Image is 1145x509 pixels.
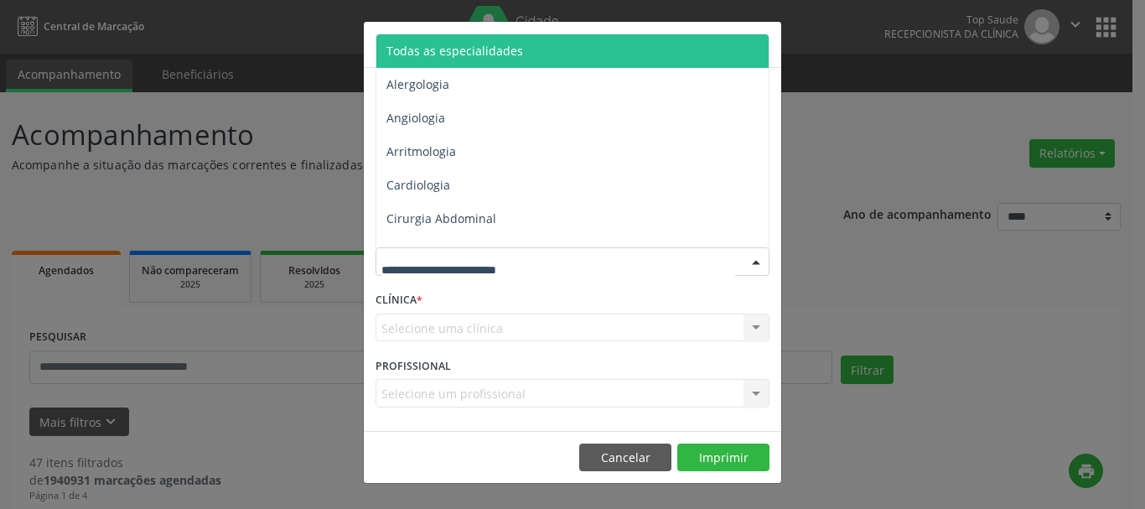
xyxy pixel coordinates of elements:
span: Alergologia [386,76,449,92]
label: CLÍNICA [376,288,422,314]
button: Imprimir [677,444,769,472]
span: Cardiologia [386,177,450,193]
h5: Relatório de agendamentos [376,34,567,55]
span: Arritmologia [386,143,456,159]
span: Angiologia [386,110,445,126]
button: Close [748,22,781,63]
button: Cancelar [579,444,671,472]
span: Cirurgia Abdominal [386,210,496,226]
span: Cirurgia Bariatrica [386,244,490,260]
label: PROFISSIONAL [376,353,451,379]
span: Todas as especialidades [386,43,523,59]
